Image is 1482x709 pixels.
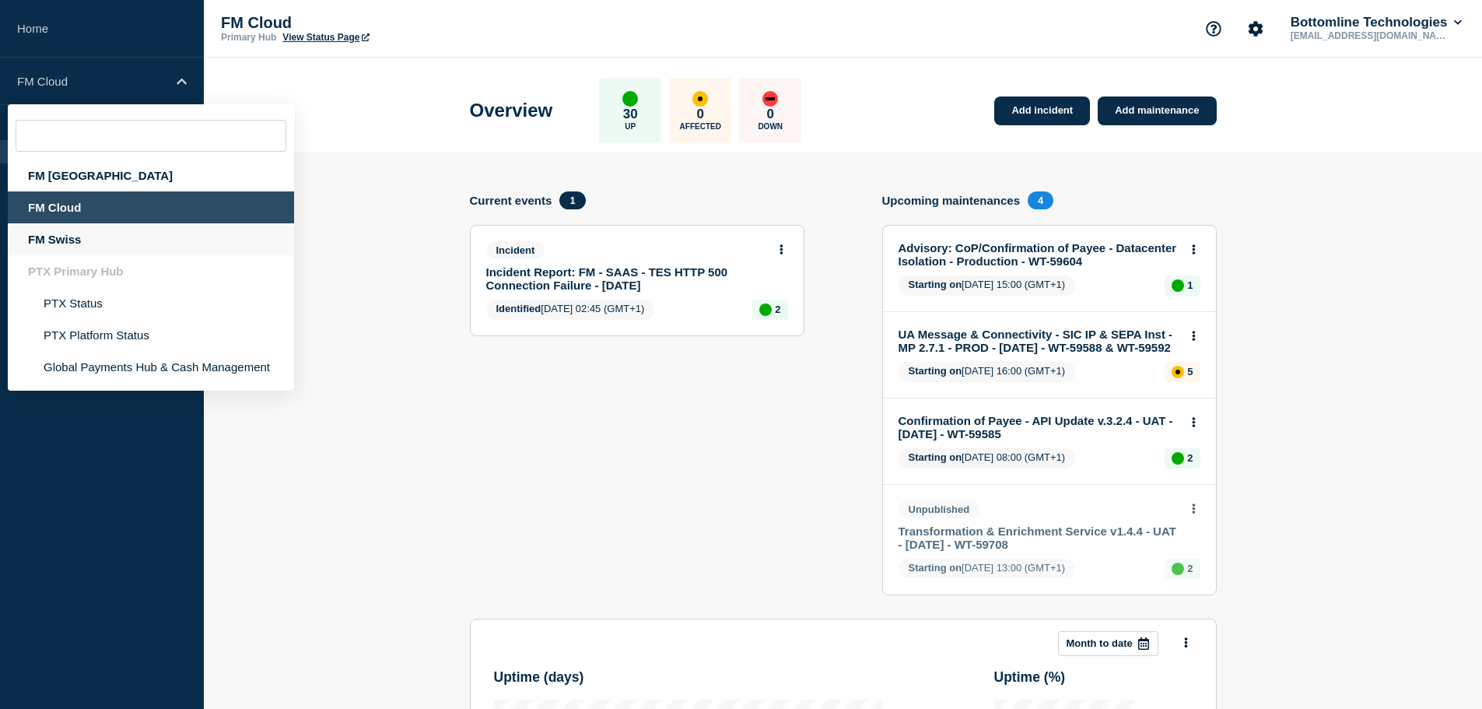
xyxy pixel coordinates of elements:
[1058,631,1158,656] button: Month to date
[899,525,1179,551] a: Transformation & Enrichment Service v1.4.4 - UAT - [DATE] - WT-59708
[1239,12,1272,45] button: Account settings
[909,365,962,377] span: Starting on
[622,91,638,107] div: up
[8,351,294,383] li: Global Payments Hub & Cash Management
[899,448,1076,469] span: [DATE] 08:00 (GMT+1)
[8,191,294,223] div: FM Cloud
[282,32,369,43] a: View Status Page
[758,122,783,131] p: Down
[899,500,980,518] span: Unpublished
[470,194,552,207] h4: Current events
[1187,279,1193,291] p: 1
[623,107,638,122] p: 30
[221,14,532,32] p: FM Cloud
[1172,563,1184,575] div: up
[759,304,772,316] div: up
[496,303,541,314] span: Identified
[1028,191,1053,209] span: 4
[899,414,1179,440] a: Confirmation of Payee - API Update v.3.2.4 - UAT - [DATE] - WT-59585
[1067,637,1133,649] p: Month to date
[486,241,545,259] span: Incident
[909,451,962,463] span: Starting on
[1288,30,1449,41] p: [EMAIL_ADDRESS][DOMAIN_NAME]
[1197,12,1230,45] button: Support
[994,97,1090,125] a: Add incident
[1098,97,1216,125] a: Add maintenance
[899,362,1076,382] span: [DATE] 16:00 (GMT+1)
[559,191,585,209] span: 1
[775,304,780,315] p: 2
[221,32,276,43] p: Primary Hub
[494,669,584,686] h3: Uptime ( days )
[8,223,294,255] div: FM Swiss
[767,107,774,122] p: 0
[909,562,962,574] span: Starting on
[625,122,636,131] p: Up
[1172,279,1184,292] div: up
[17,75,166,88] p: FM Cloud
[486,265,767,292] a: Incident Report: FM - SAAS - TES HTTP 500 Connection Failure - [DATE]
[909,279,962,290] span: Starting on
[994,669,1066,686] h3: Uptime ( % )
[8,160,294,191] div: FM [GEOGRAPHIC_DATA]
[692,91,708,107] div: affected
[899,276,1076,296] span: [DATE] 15:00 (GMT+1)
[1187,452,1193,464] p: 2
[1172,366,1184,378] div: affected
[470,100,553,121] h1: Overview
[762,91,778,107] div: down
[899,559,1076,579] span: [DATE] 13:00 (GMT+1)
[680,122,721,131] p: Affected
[8,319,294,351] li: PTX Platform Status
[1187,366,1193,377] p: 5
[882,194,1021,207] h4: Upcoming maintenances
[1187,563,1193,574] p: 2
[899,241,1179,268] a: Advisory: CoP/Confirmation of Payee - Datacenter Isolation - Production - WT-59604
[899,328,1179,354] a: UA Message & Connectivity - SIC IP & SEPA Inst - MP 2.7.1 - PROD - [DATE] - WT-59588 & WT-59592
[486,300,655,320] span: [DATE] 02:45 (GMT+1)
[8,255,294,287] div: PTX Primary Hub
[8,287,294,319] li: PTX Status
[1288,15,1465,30] button: Bottomline Technologies
[697,107,704,122] p: 0
[1172,452,1184,465] div: up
